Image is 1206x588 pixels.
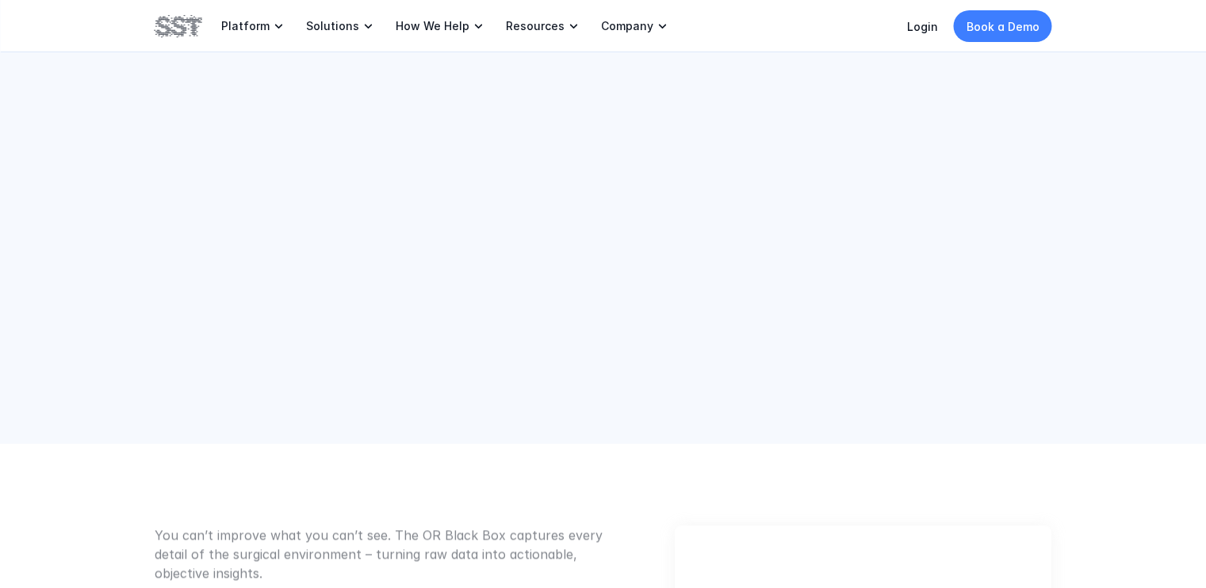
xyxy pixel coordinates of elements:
[306,19,359,33] p: Solutions
[155,525,612,582] p: You can’t improve what you can’t see. The OR Black Box captures every detail of the surgical envi...
[907,20,938,33] a: Login
[967,18,1039,35] p: Book a Demo
[506,19,565,33] p: Resources
[155,13,202,40] img: SST logo
[396,19,469,33] p: How We Help
[601,19,653,33] p: Company
[221,19,270,33] p: Platform
[954,10,1052,42] a: Book a Demo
